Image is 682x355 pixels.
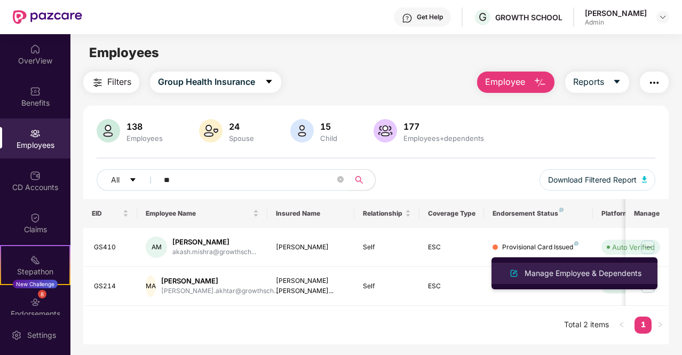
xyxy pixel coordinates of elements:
[564,317,609,334] li: Total 2 items
[199,119,223,143] img: svg+xml;base64,PHN2ZyB4bWxucz0iaHR0cDovL3d3dy53My5vcmcvMjAwMC9zdmciIHhtbG5zOnhsaW5rPSJodHRwOi8vd3...
[601,209,660,218] div: Platform Status
[172,247,256,257] div: akash.mishra@growthsch...
[618,321,625,328] span: left
[276,276,346,296] div: [PERSON_NAME] [PERSON_NAME]...
[548,174,637,186] span: Download Filtered Report
[612,242,655,253] div: Auto Verified
[30,86,41,97] img: svg+xml;base64,PHN2ZyBpZD0iQmVuZWZpdHMiIHhtbG5zPSJodHRwOi8vd3d3LnczLm9yZy8yMDAwL3N2ZyIgd2lkdGg9Ij...
[635,317,652,333] a: 1
[318,121,339,132] div: 15
[124,134,165,143] div: Employees
[540,169,656,191] button: Download Filtered Report
[111,174,120,186] span: All
[401,121,486,132] div: 177
[146,236,167,258] div: AM
[83,72,139,93] button: Filters
[83,199,138,228] th: EID
[129,176,137,185] span: caret-down
[94,281,129,291] div: GS214
[30,44,41,54] img: svg+xml;base64,PHN2ZyBpZD0iSG9tZSIgeG1sbnM9Imh0dHA6Ly93d3cudzMub3JnLzIwMDAvc3ZnIiB3aWR0aD0iMjAiIG...
[146,275,156,297] div: MA
[559,208,564,212] img: svg+xml;base64,PHN2ZyB4bWxucz0iaHR0cDovL3d3dy53My5vcmcvMjAwMC9zdmciIHdpZHRoPSI4IiBoZWlnaHQ9IjgiIH...
[648,76,661,89] img: svg+xml;base64,PHN2ZyB4bWxucz0iaHR0cDovL3d3dy53My5vcmcvMjAwMC9zdmciIHdpZHRoPSIyNCIgaGVpZ2h0PSIyNC...
[613,317,630,334] button: left
[534,76,546,89] img: svg+xml;base64,PHN2ZyB4bWxucz0iaHR0cDovL3d3dy53My5vcmcvMjAwMC9zdmciIHhtbG5zOnhsaW5rPSJodHRwOi8vd3...
[495,12,562,22] div: GROWTH SCHOOL
[158,75,255,89] span: Group Health Insurance
[38,290,46,298] div: 8
[91,76,104,89] img: svg+xml;base64,PHN2ZyB4bWxucz0iaHR0cDovL3d3dy53My5vcmcvMjAwMC9zdmciIHdpZHRoPSIyNCIgaGVpZ2h0PSIyNC...
[363,209,403,218] span: Relationship
[477,72,554,93] button: Employee
[97,169,162,191] button: Allcaret-down
[137,199,267,228] th: Employee Name
[659,13,667,21] img: svg+xml;base64,PHN2ZyBpZD0iRHJvcGRvd24tMzJ4MzIiIHhtbG5zPSJodHRwOi8vd3d3LnczLm9yZy8yMDAwL3N2ZyIgd2...
[635,317,652,334] li: 1
[150,72,281,93] button: Group Health Insurancecaret-down
[585,8,647,18] div: [PERSON_NAME]
[107,75,131,89] span: Filters
[227,121,256,132] div: 24
[417,13,443,21] div: Get Help
[493,209,584,218] div: Endorsement Status
[507,267,520,280] img: svg+xml;base64,PHN2ZyB4bWxucz0iaHR0cDovL3d3dy53My5vcmcvMjAwMC9zdmciIHhtbG5zOnhsaW5rPSJodHRwOi8vd3...
[401,134,486,143] div: Employees+dependents
[652,317,669,334] li: Next Page
[1,266,69,277] div: Stepathon
[30,212,41,223] img: svg+xml;base64,PHN2ZyBpZD0iQ2xhaW0iIHhtbG5zPSJodHRwOi8vd3d3LnczLm9yZy8yMDAwL3N2ZyIgd2lkdGg9IjIwIi...
[30,128,41,139] img: svg+xml;base64,PHN2ZyBpZD0iRW1wbG95ZWVzIiB4bWxucz0iaHR0cDovL3d3dy53My5vcmcvMjAwMC9zdmciIHdpZHRoPS...
[657,321,663,328] span: right
[161,276,279,286] div: [PERSON_NAME]
[363,242,411,253] div: Self
[419,199,485,228] th: Coverage Type
[124,121,165,132] div: 138
[639,239,656,256] img: manageButton
[585,18,647,27] div: Admin
[565,72,629,93] button: Reportscaret-down
[428,281,476,291] div: ESC
[267,199,354,228] th: Insured Name
[94,242,129,253] div: GS410
[92,209,121,218] span: EID
[276,242,346,253] div: [PERSON_NAME]
[349,169,376,191] button: search
[97,119,120,143] img: svg+xml;base64,PHN2ZyB4bWxucz0iaHR0cDovL3d3dy53My5vcmcvMjAwMC9zdmciIHhtbG5zOnhsaW5rPSJodHRwOi8vd3...
[290,119,314,143] img: svg+xml;base64,PHN2ZyB4bWxucz0iaHR0cDovL3d3dy53My5vcmcvMjAwMC9zdmciIHhtbG5zOnhsaW5rPSJodHRwOi8vd3...
[172,237,256,247] div: [PERSON_NAME]
[613,77,621,87] span: caret-down
[349,176,370,184] span: search
[337,176,344,183] span: close-circle
[374,119,397,143] img: svg+xml;base64,PHN2ZyB4bWxucz0iaHR0cDovL3d3dy53My5vcmcvMjAwMC9zdmciIHhtbG5zOnhsaW5rPSJodHRwOi8vd3...
[265,77,273,87] span: caret-down
[574,241,578,246] img: svg+xml;base64,PHN2ZyB4bWxucz0iaHR0cDovL3d3dy53My5vcmcvMjAwMC9zdmciIHdpZHRoPSI4IiBoZWlnaHQ9IjgiIH...
[30,297,41,307] img: svg+xml;base64,PHN2ZyBpZD0iRW5kb3JzZW1lbnRzIiB4bWxucz0iaHR0cDovL3d3dy53My5vcmcvMjAwMC9zdmciIHdpZH...
[625,199,669,228] th: Manage
[573,75,604,89] span: Reports
[502,242,578,253] div: Provisional Card Issued
[89,45,159,60] span: Employees
[30,170,41,181] img: svg+xml;base64,PHN2ZyBpZD0iQ0RfQWNjb3VudHMiIGRhdGEtbmFtZT0iQ0QgQWNjb3VudHMiIHhtbG5zPSJodHRwOi8vd3...
[227,134,256,143] div: Spouse
[13,280,58,288] div: New Challenge
[318,134,339,143] div: Child
[485,75,525,89] span: Employee
[161,286,279,296] div: [PERSON_NAME].akhtar@growthsch...
[402,13,413,23] img: svg+xml;base64,PHN2ZyBpZD0iSGVscC0zMngzMiIgeG1sbnM9Imh0dHA6Ly93d3cudzMub3JnLzIwMDAvc3ZnIiB3aWR0aD...
[479,11,487,23] span: G
[146,209,251,218] span: Employee Name
[30,255,41,265] img: svg+xml;base64,PHN2ZyB4bWxucz0iaHR0cDovL3d3dy53My5vcmcvMjAwMC9zdmciIHdpZHRoPSIyMSIgaGVpZ2h0PSIyMC...
[24,330,59,341] div: Settings
[522,267,644,279] div: Manage Employee & Dependents
[642,176,647,183] img: svg+xml;base64,PHN2ZyB4bWxucz0iaHR0cDovL3d3dy53My5vcmcvMjAwMC9zdmciIHhtbG5zOnhsaW5rPSJodHRwOi8vd3...
[652,317,669,334] button: right
[428,242,476,253] div: ESC
[363,281,411,291] div: Self
[337,175,344,185] span: close-circle
[13,10,82,24] img: New Pazcare Logo
[354,199,419,228] th: Relationship
[11,330,22,341] img: svg+xml;base64,PHN2ZyBpZD0iU2V0dGluZy0yMHgyMCIgeG1sbnM9Imh0dHA6Ly93d3cudzMub3JnLzIwMDAvc3ZnIiB3aW...
[613,317,630,334] li: Previous Page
